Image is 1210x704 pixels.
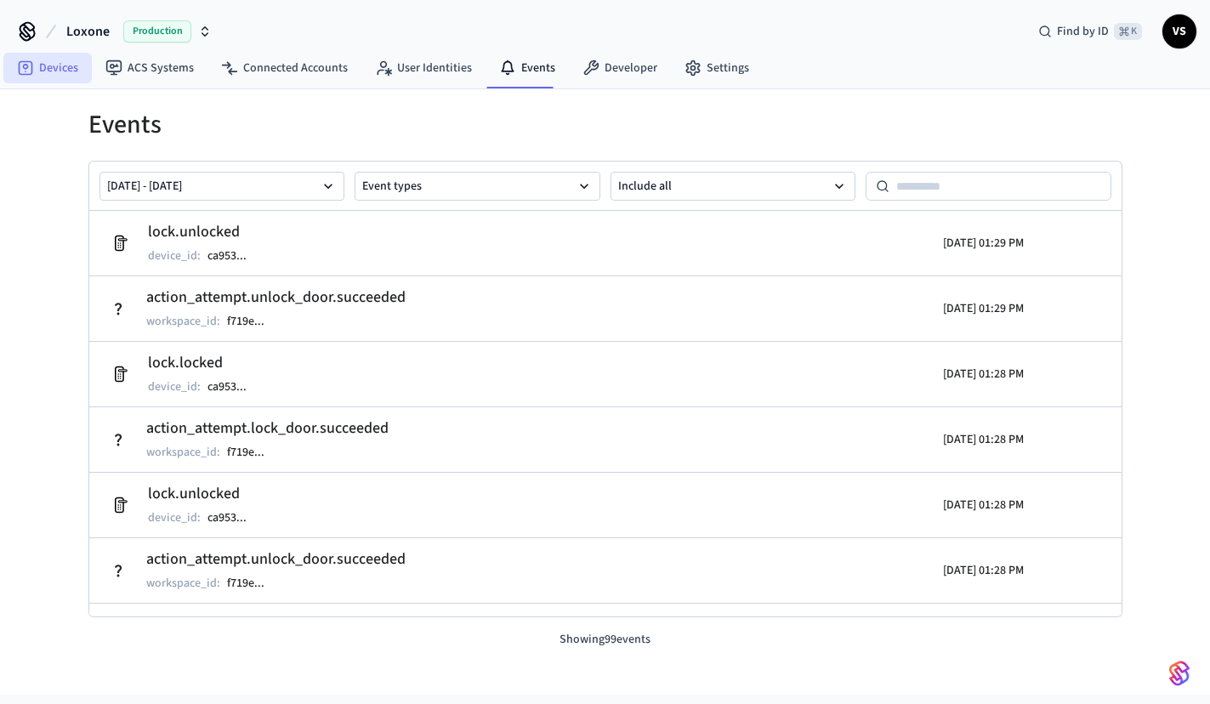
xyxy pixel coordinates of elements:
[671,53,763,83] a: Settings
[66,21,110,42] span: Loxone
[1169,660,1190,687] img: SeamLogoGradient.69752ec5.svg
[1162,14,1196,48] button: VS
[148,482,264,506] h2: lock.unlocked
[204,377,264,397] button: ca953...
[355,172,600,201] button: Event types
[1025,16,1156,47] div: Find by ID⌘ K
[1057,23,1109,40] span: Find by ID
[204,508,264,528] button: ca953...
[146,575,220,592] p: workspace_id :
[943,366,1024,383] p: [DATE] 01:28 PM
[148,509,201,526] p: device_id :
[146,548,406,571] h2: action_attempt.unlock_door.succeeded
[224,442,281,463] button: f719e...
[204,246,264,266] button: ca953...
[146,417,389,440] h2: action_attempt.lock_door.succeeded
[148,220,264,244] h2: lock.unlocked
[146,286,406,309] h2: action_attempt.unlock_door.succeeded
[148,247,201,264] p: device_id :
[1164,16,1195,47] span: VS
[146,444,220,461] p: workspace_id :
[148,351,264,375] h2: lock.locked
[88,631,1122,649] p: Showing 99 events
[123,20,191,43] span: Production
[943,497,1024,514] p: [DATE] 01:28 PM
[943,562,1024,579] p: [DATE] 01:28 PM
[611,172,856,201] button: Include all
[92,53,207,83] a: ACS Systems
[88,110,1122,140] h1: Events
[148,378,201,395] p: device_id :
[99,172,345,201] button: [DATE] - [DATE]
[1114,23,1142,40] span: ⌘ K
[569,53,671,83] a: Developer
[943,235,1024,252] p: [DATE] 01:29 PM
[207,53,361,83] a: Connected Accounts
[146,313,220,330] p: workspace_id :
[361,53,486,83] a: User Identities
[224,573,281,593] button: f719e...
[943,431,1024,448] p: [DATE] 01:28 PM
[943,300,1024,317] p: [DATE] 01:29 PM
[224,311,281,332] button: f719e...
[146,613,389,637] h2: action_attempt.lock_door.succeeded
[486,53,569,83] a: Events
[3,53,92,83] a: Devices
